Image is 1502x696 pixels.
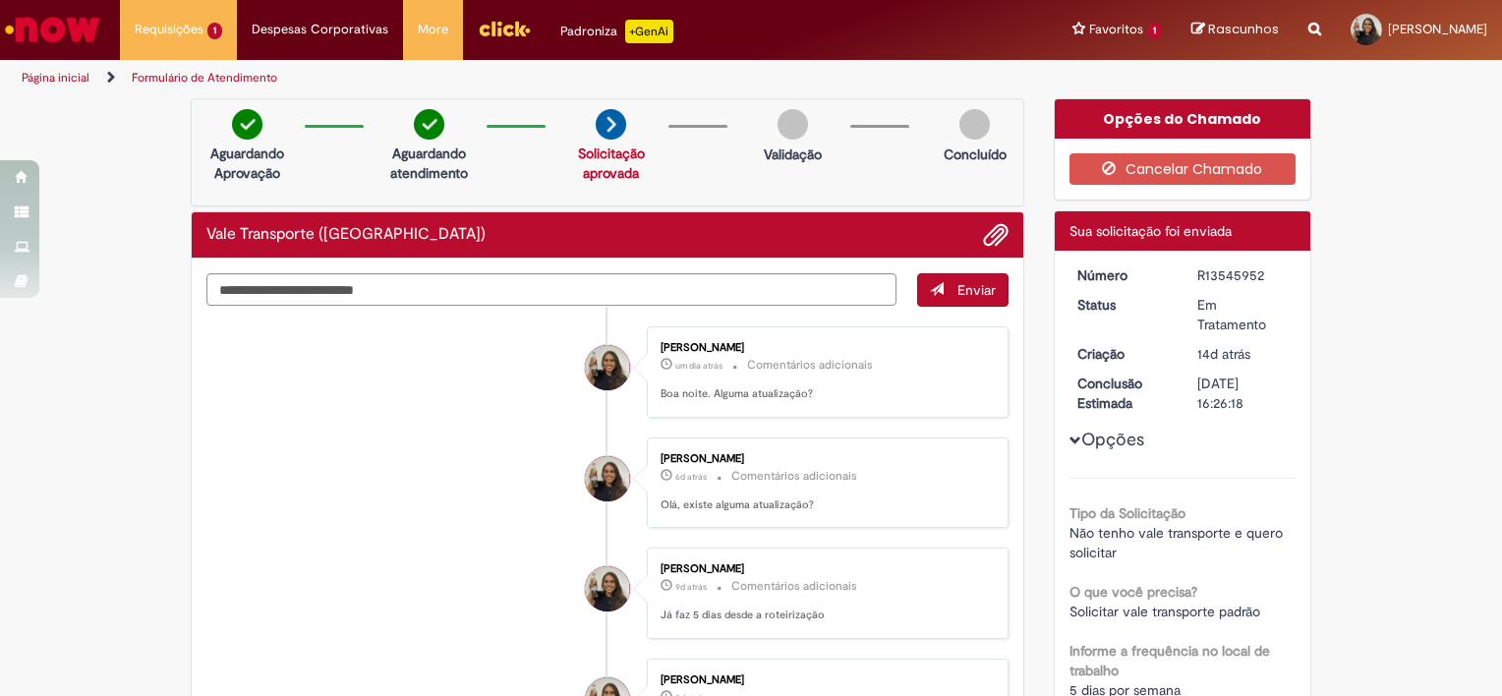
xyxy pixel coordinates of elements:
[596,109,626,140] img: arrow-next.png
[957,281,996,299] span: Enviar
[1197,345,1250,363] time: 18/09/2025 09:26:15
[1147,23,1162,39] span: 1
[1197,265,1289,285] div: R13545952
[478,14,531,43] img: click_logo_yellow_360x200.png
[15,60,987,96] ul: Trilhas de página
[1197,295,1289,334] div: Em Tratamento
[1069,583,1197,601] b: O que você precisa?
[944,145,1007,164] p: Concluído
[1197,345,1250,363] span: 14d atrás
[2,10,103,49] img: ServiceNow
[983,222,1009,248] button: Adicionar anexos
[1069,603,1260,620] span: Solicitar vale transporte padrão
[675,581,707,593] time: 22/09/2025 13:37:30
[1069,504,1185,522] b: Tipo da Solicitação
[232,109,262,140] img: check-circle-green.png
[747,357,873,374] small: Comentários adicionais
[675,581,707,593] span: 9d atrás
[1063,374,1184,413] dt: Conclusão Estimada
[578,145,645,182] a: Solicitação aprovada
[207,23,222,39] span: 1
[661,608,988,623] p: Já faz 5 dias desde a roteirização
[381,144,477,183] p: Aguardando atendimento
[661,386,988,402] p: Boa noite. Alguma atualização?
[675,360,722,372] span: um dia atrás
[1063,295,1184,315] dt: Status
[959,109,990,140] img: img-circle-grey.png
[661,674,988,686] div: [PERSON_NAME]
[135,20,203,39] span: Requisições
[625,20,673,43] p: +GenAi
[661,453,988,465] div: [PERSON_NAME]
[585,456,630,501] div: Jessica Gomes Da Silva
[917,273,1009,307] button: Enviar
[1063,344,1184,364] dt: Criação
[661,497,988,513] p: Olá, existe alguma atualização?
[252,20,388,39] span: Despesas Corporativas
[661,563,988,575] div: [PERSON_NAME]
[1069,642,1270,679] b: Informe a frequência no local de trabalho
[1197,374,1289,413] div: [DATE] 16:26:18
[1055,99,1311,139] div: Opções do Chamado
[206,226,486,244] h2: Vale Transporte (VT) Histórico de tíquete
[778,109,808,140] img: img-circle-grey.png
[1191,21,1279,39] a: Rascunhos
[585,566,630,611] div: Jessica Gomes Da Silva
[200,144,295,183] p: Aguardando Aprovação
[132,70,277,86] a: Formulário de Atendimento
[661,342,988,354] div: [PERSON_NAME]
[1197,344,1289,364] div: 18/09/2025 09:26:15
[560,20,673,43] div: Padroniza
[675,471,707,483] span: 6d atrás
[1063,265,1184,285] dt: Número
[1388,21,1487,37] span: [PERSON_NAME]
[585,345,630,390] div: Jessica Gomes Da Silva
[418,20,448,39] span: More
[731,468,857,485] small: Comentários adicionais
[731,578,857,595] small: Comentários adicionais
[22,70,89,86] a: Página inicial
[1208,20,1279,38] span: Rascunhos
[414,109,444,140] img: check-circle-green.png
[764,145,822,164] p: Validação
[1089,20,1143,39] span: Favoritos
[1069,153,1297,185] button: Cancelar Chamado
[1069,524,1287,561] span: Não tenho vale transporte e quero solicitar
[1069,222,1232,240] span: Sua solicitação foi enviada
[206,273,896,307] textarea: Digite sua mensagem aqui...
